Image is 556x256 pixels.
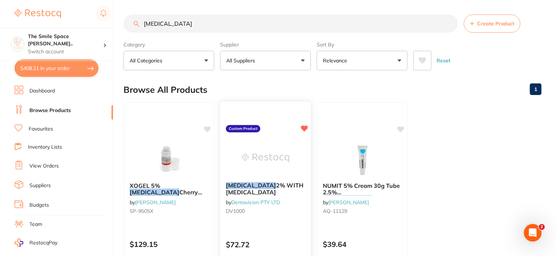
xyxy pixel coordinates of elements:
span: by [323,199,369,206]
p: $129.15 [130,240,208,248]
span: 2 [539,224,545,230]
img: RestocqPay [15,239,23,247]
a: Inventory Lists [28,144,62,151]
a: Restocq Logo [15,5,61,22]
input: Search Products [123,15,458,33]
a: [PERSON_NAME] [328,199,369,206]
span: NUMIT 5% Cream 30g Tube 2.5% [323,182,400,196]
button: Reset [434,51,452,70]
img: The Smile Space Lilli Pilli [11,37,24,50]
img: NUMIT 5% Cream 30g Tube 2.5% Lignocaine 2.5%Prilocaine [338,140,386,177]
em: [MEDICAL_DATA] [226,182,276,189]
img: LIDOCAINE 2% WITH ADRENALINE [242,140,289,176]
a: Browse Products [29,107,71,114]
b: NUMIT 5% Cream 30g Tube 2.5% Lignocaine 2.5%Prilocaine [323,182,401,196]
span: RestocqPay [29,239,57,247]
button: Create Product [464,15,520,33]
h4: The Smile Space Lilli Pilli [28,33,103,47]
b: LIDOCAINE 2% WITH ADRENALINE [226,182,305,195]
button: All Categories [123,51,214,70]
button: $408.21 in your order [15,59,98,77]
label: Supplier [220,41,311,48]
iframe: Intercom live chat [524,224,541,241]
span: 2% WITH [MEDICAL_DATA] [226,182,303,196]
em: [MEDICAL_DATA] [130,189,179,196]
a: Team [29,221,42,228]
em: [MEDICAL_DATA] [323,195,373,203]
p: Switch account [28,48,103,55]
a: Dentavision PTY LTD [231,199,280,205]
label: Sort By [317,41,407,48]
img: XOGEL 5% Lidocaine Cherry Flavor Topical Pump 50g [145,140,192,177]
span: XOGEL 5% [130,182,160,189]
a: [PERSON_NAME] [135,199,176,206]
label: Custom Product [226,125,260,132]
a: RestocqPay [15,239,57,247]
span: Create Product [477,21,514,26]
a: Favourites [29,125,53,133]
span: AQ-11129 [323,208,347,214]
a: Budgets [29,202,49,209]
b: XOGEL 5% Lidocaine Cherry Flavor Topical Pump 50g [130,182,208,196]
a: View Orders [29,162,59,170]
img: Restocq Logo [15,9,61,18]
button: All Suppliers [220,51,311,70]
button: Relevance [317,51,407,70]
span: 2.5%Prilocaine [373,195,414,203]
h2: Browse All Products [123,85,207,95]
a: Suppliers [29,182,51,189]
a: 1 [530,82,541,96]
label: Category [123,41,214,48]
span: Cherry Flavor Topical Pump 50g [130,189,202,202]
span: SP-9505X [130,208,153,214]
a: Dashboard [29,87,55,95]
p: All Categories [130,57,165,64]
p: $39.64 [323,240,401,248]
p: $72.72 [226,240,305,249]
span: by [226,199,280,205]
span: by [130,199,176,206]
p: Relevance [323,57,350,64]
span: DV1000 [226,208,245,214]
p: All Suppliers [226,57,258,64]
